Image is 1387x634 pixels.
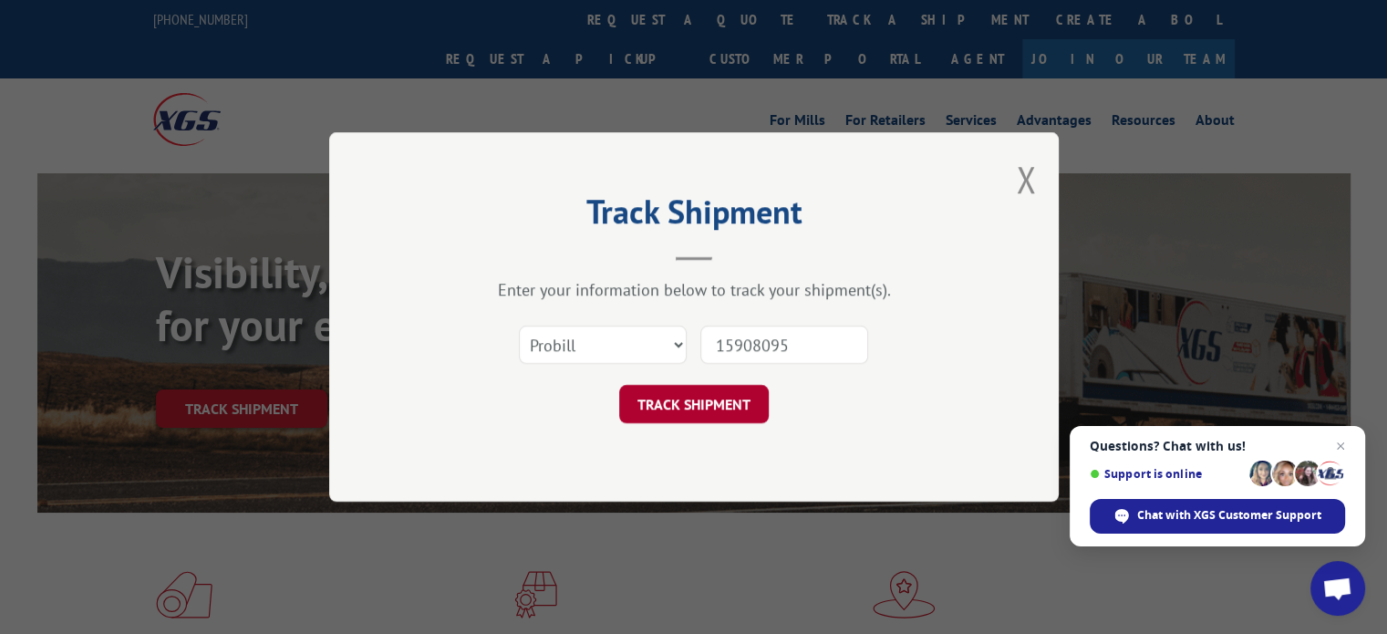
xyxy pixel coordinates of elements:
div: Enter your information below to track your shipment(s). [420,279,968,300]
span: Close chat [1330,435,1351,457]
span: Questions? Chat with us! [1090,439,1345,453]
button: TRACK SHIPMENT [619,385,769,423]
span: Chat with XGS Customer Support [1137,507,1321,524]
div: Chat with XGS Customer Support [1090,499,1345,534]
div: Open chat [1310,561,1365,616]
button: Close modal [1016,155,1036,203]
span: Support is online [1090,467,1243,481]
input: Number(s) [700,326,868,364]
h2: Track Shipment [420,199,968,234]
